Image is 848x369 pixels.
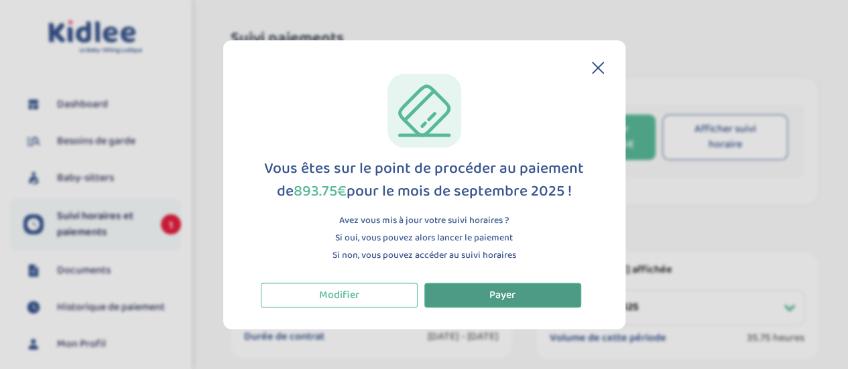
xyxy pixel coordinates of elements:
[424,283,581,307] button: Payer
[332,248,516,263] p: Si non, vous pouvez accéder au suivi horaires
[294,179,347,204] span: 893.75€
[489,287,516,303] span: Payer
[332,231,516,245] p: Si oui, vous pouvez alors lancer le paiement
[332,214,516,228] p: Avez vous mis à jour votre suivi horaires ?
[261,157,588,204] div: Vous êtes sur le point de procéder au paiement de pour le mois de septembre 2025 !
[261,283,418,307] button: Modifier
